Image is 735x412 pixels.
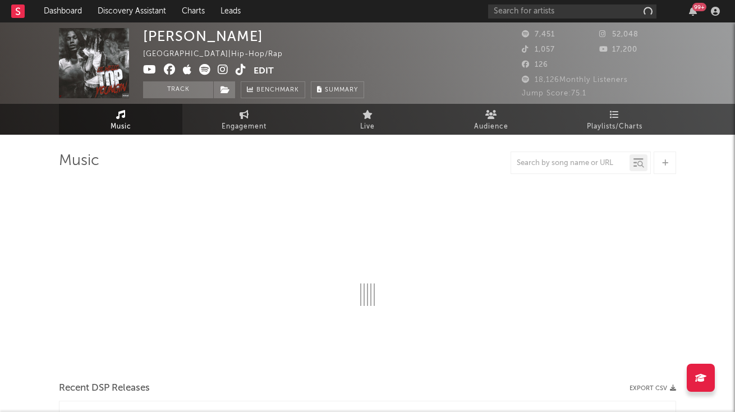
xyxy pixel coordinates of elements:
[325,87,358,93] span: Summary
[111,120,131,134] span: Music
[599,31,638,38] span: 52,048
[522,46,555,53] span: 1,057
[306,104,429,135] a: Live
[256,84,299,97] span: Benchmark
[587,120,642,134] span: Playlists/Charts
[599,46,637,53] span: 17,200
[182,104,306,135] a: Engagement
[59,104,182,135] a: Music
[553,104,676,135] a: Playlists/Charts
[143,81,213,98] button: Track
[522,90,586,97] span: Jump Score: 75.1
[143,28,263,44] div: [PERSON_NAME]
[143,48,296,61] div: [GEOGRAPHIC_DATA] | Hip-Hop/Rap
[522,61,548,68] span: 126
[311,81,364,98] button: Summary
[241,81,305,98] a: Benchmark
[222,120,267,134] span: Engagement
[689,7,697,16] button: 99+
[429,104,553,135] a: Audience
[692,3,706,11] div: 99 +
[511,159,630,168] input: Search by song name or URL
[488,4,656,19] input: Search for artists
[360,120,375,134] span: Live
[522,76,628,84] span: 18,126 Monthly Listeners
[522,31,555,38] span: 7,451
[254,64,274,78] button: Edit
[474,120,508,134] span: Audience
[630,385,676,392] button: Export CSV
[59,382,150,395] span: Recent DSP Releases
